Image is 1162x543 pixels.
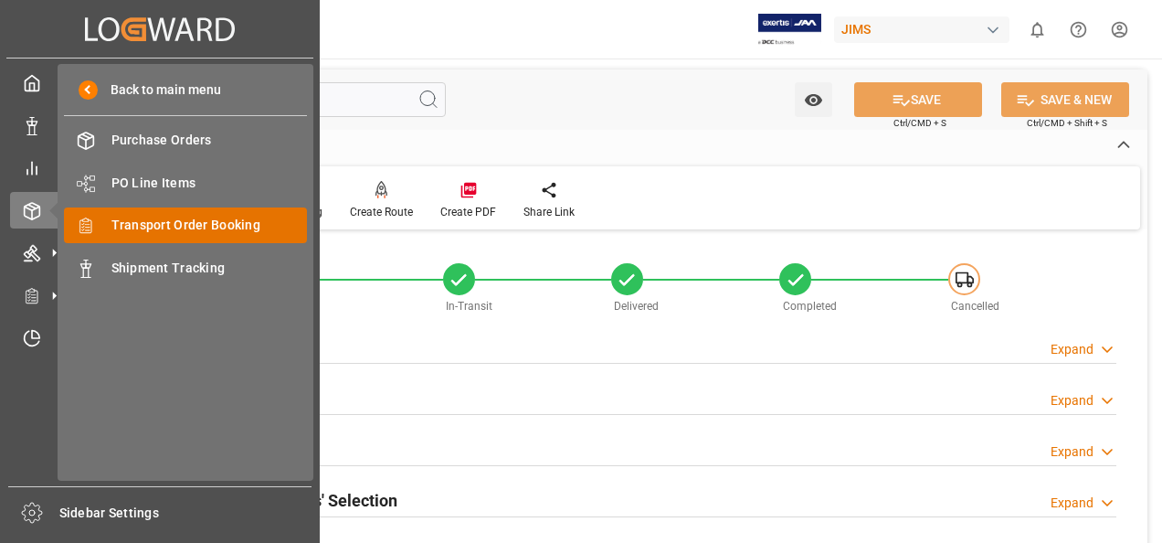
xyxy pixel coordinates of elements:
div: Expand [1051,340,1093,359]
a: PO Line Items [64,165,307,200]
span: Cancelled [951,300,999,313]
div: Expand [1051,442,1093,462]
a: Shipment Tracking [64,250,307,285]
a: Transport Order Booking [64,208,307,243]
span: Back to main menu [98,80,221,100]
span: Shipment Tracking [111,259,308,278]
div: Expand [1051,391,1093,410]
a: My Reports [10,150,310,186]
button: JIMS [834,12,1017,47]
button: SAVE [854,82,982,117]
span: Ctrl/CMD + Shift + S [1027,116,1107,130]
img: Exertis%20JAM%20-%20Email%20Logo.jpg_1722504956.jpg [758,14,821,46]
a: Data Management [10,107,310,143]
span: PO Line Items [111,174,308,193]
a: Purchase Orders [64,122,307,158]
span: Purchase Orders [111,131,308,150]
span: Completed [783,300,837,313]
div: JIMS [834,16,1009,43]
span: In-Transit [446,300,492,313]
div: Expand [1051,494,1093,513]
div: Share Link [523,204,575,220]
span: Ctrl/CMD + S [893,116,946,130]
button: Help Center [1058,9,1099,50]
span: Transport Order Booking [111,216,308,235]
button: SAVE & NEW [1001,82,1129,117]
a: Timeslot Management V2 [10,320,310,356]
div: Create Route [350,204,413,220]
a: My Cockpit [10,65,310,101]
span: Delivered [614,300,659,313]
div: Create PDF [440,204,496,220]
button: open menu [795,82,832,117]
span: Sidebar Settings [59,504,312,523]
button: show 0 new notifications [1017,9,1058,50]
